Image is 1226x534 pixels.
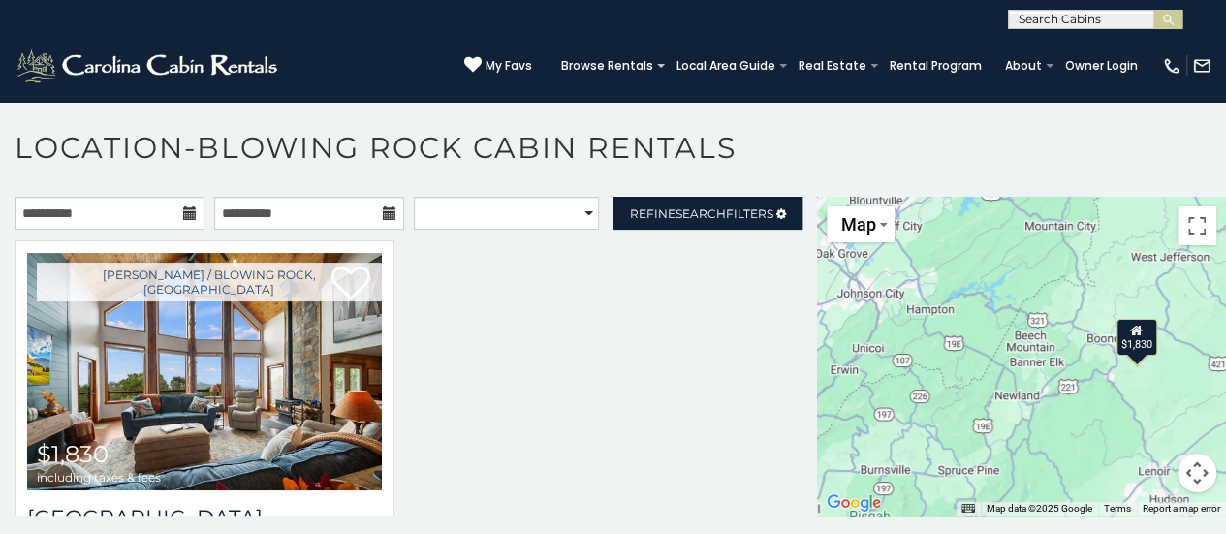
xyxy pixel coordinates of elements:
[37,440,109,468] span: $1,830
[880,52,991,79] a: Rental Program
[1162,56,1181,76] img: phone-regular-white.png
[37,471,161,484] span: including taxes & fees
[822,490,886,516] a: Open this area in Google Maps (opens a new window)
[1178,206,1216,245] button: Toggle fullscreen view
[613,197,802,230] a: RefineSearchFilters
[840,214,875,235] span: Map
[464,56,532,76] a: My Favs
[827,206,895,242] button: Change map style
[1116,318,1157,355] div: $1,830
[1055,52,1147,79] a: Owner Login
[995,52,1052,79] a: About
[1192,56,1211,76] img: mail-regular-white.png
[486,57,532,75] span: My Favs
[37,263,382,301] a: [PERSON_NAME] / Blowing Rock, [GEOGRAPHIC_DATA]
[27,505,382,531] h3: Parkway Place
[27,505,382,531] a: [GEOGRAPHIC_DATA]
[1178,454,1216,492] button: Map camera controls
[1143,503,1220,514] a: Report a map error
[27,253,382,490] img: Parkway Place
[15,47,283,85] img: White-1-2.png
[1104,503,1131,514] a: Terms (opens in new tab)
[987,503,1092,514] span: Map data ©2025 Google
[789,52,876,79] a: Real Estate
[551,52,663,79] a: Browse Rentals
[822,490,886,516] img: Google
[630,206,773,221] span: Refine Filters
[27,253,382,490] a: Parkway Place $1,830 including taxes & fees
[961,502,975,516] button: Keyboard shortcuts
[667,52,785,79] a: Local Area Guide
[676,206,726,221] span: Search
